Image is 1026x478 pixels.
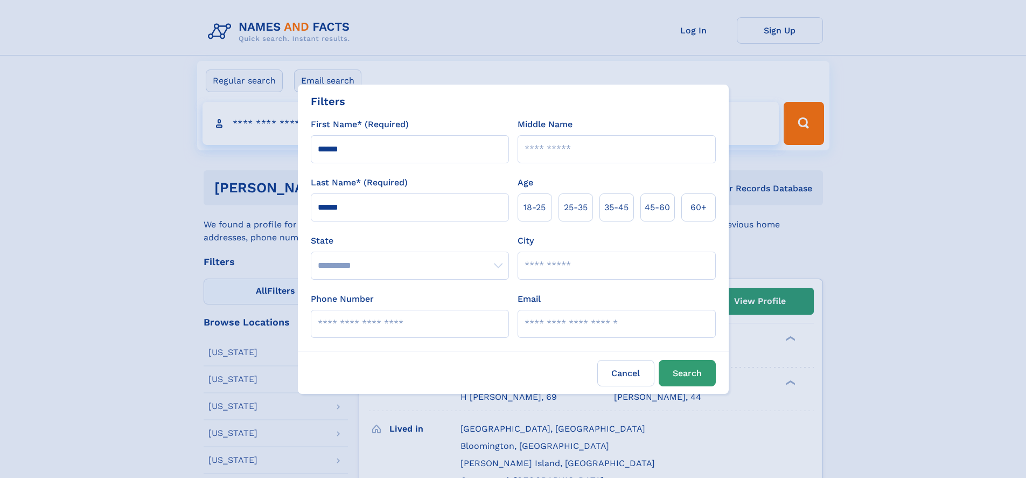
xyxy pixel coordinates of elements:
[311,93,345,109] div: Filters
[518,176,533,189] label: Age
[311,234,509,247] label: State
[604,201,629,214] span: 35‑45
[518,234,534,247] label: City
[311,118,409,131] label: First Name* (Required)
[597,360,654,386] label: Cancel
[311,176,408,189] label: Last Name* (Required)
[524,201,546,214] span: 18‑25
[690,201,707,214] span: 60+
[645,201,670,214] span: 45‑60
[518,118,573,131] label: Middle Name
[311,293,374,306] label: Phone Number
[564,201,588,214] span: 25‑35
[518,293,541,306] label: Email
[659,360,716,386] button: Search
